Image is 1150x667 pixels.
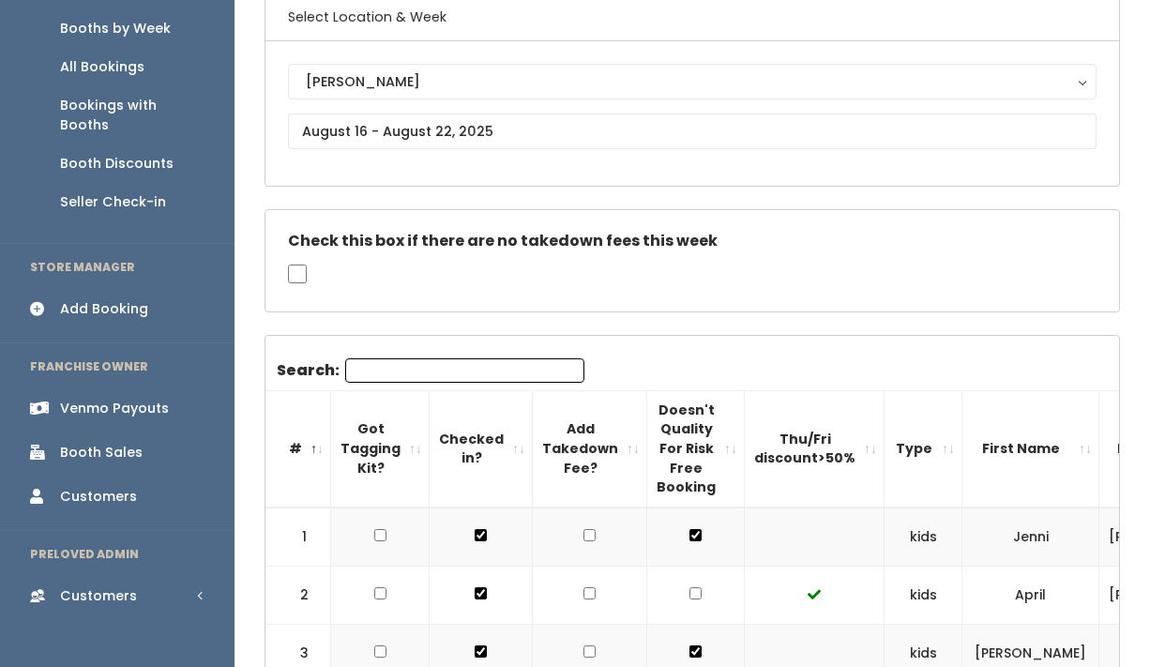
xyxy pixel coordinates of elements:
[885,390,962,507] th: Type: activate to sort column ascending
[288,233,1097,250] h5: Check this box if there are no takedown fees this week
[60,399,169,418] div: Venmo Payouts
[885,508,962,567] td: kids
[430,390,533,507] th: Checked in?: activate to sort column ascending
[60,487,137,507] div: Customers
[885,566,962,624] td: kids
[60,154,174,174] div: Booth Discounts
[60,57,144,77] div: All Bookings
[962,390,1099,507] th: First Name: activate to sort column ascending
[265,508,331,567] td: 1
[265,566,331,624] td: 2
[745,390,885,507] th: Thu/Fri discount&gt;50%: activate to sort column ascending
[331,390,430,507] th: Got Tagging Kit?: activate to sort column ascending
[647,390,745,507] th: Doesn't Quality For Risk Free Booking : activate to sort column ascending
[60,192,166,212] div: Seller Check-in
[60,96,204,135] div: Bookings with Booths
[306,71,1079,92] div: [PERSON_NAME]
[60,19,171,38] div: Booths by Week
[533,390,647,507] th: Add Takedown Fee?: activate to sort column ascending
[60,586,137,606] div: Customers
[962,508,1099,567] td: Jenni
[265,390,331,507] th: #: activate to sort column descending
[288,114,1097,149] input: August 16 - August 22, 2025
[60,299,148,319] div: Add Booking
[60,443,143,462] div: Booth Sales
[345,358,584,383] input: Search:
[288,64,1097,99] button: [PERSON_NAME]
[277,358,584,383] label: Search:
[962,566,1099,624] td: April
